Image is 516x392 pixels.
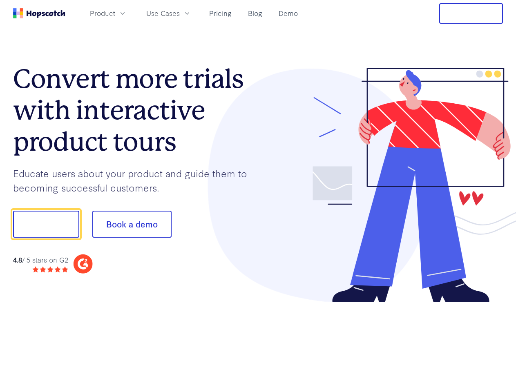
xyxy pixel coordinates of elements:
a: Home [13,8,65,18]
a: Pricing [206,7,235,20]
button: Product [85,7,132,20]
button: Free Trial [439,3,503,24]
button: Use Cases [141,7,196,20]
span: Use Cases [146,8,180,18]
button: Show me! [13,211,79,238]
h1: Convert more trials with interactive product tours [13,63,258,157]
div: / 5 stars on G2 [13,255,68,265]
span: Product [90,8,115,18]
a: Blog [245,7,266,20]
strong: 4.8 [13,255,22,264]
p: Educate users about your product and guide them to becoming successful customers. [13,166,258,194]
button: Book a demo [92,211,172,238]
a: Demo [275,7,301,20]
